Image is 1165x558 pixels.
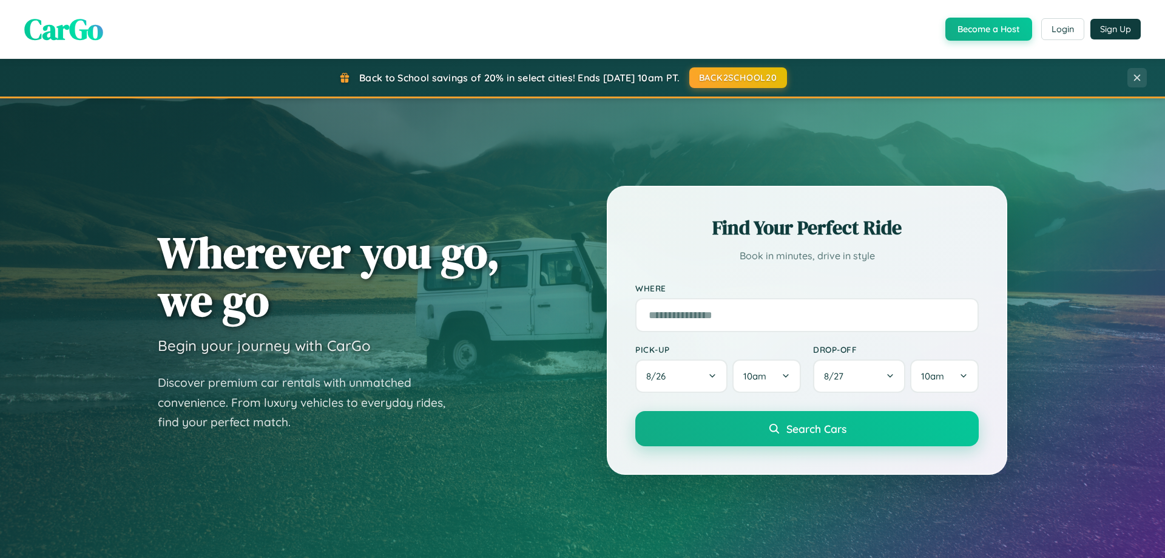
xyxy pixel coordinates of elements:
span: 10am [921,370,944,382]
button: 8/26 [635,359,728,393]
label: Drop-off [813,344,979,355]
span: 8 / 26 [646,370,672,382]
button: Login [1041,18,1084,40]
span: CarGo [24,9,103,49]
button: 10am [732,359,801,393]
button: 8/27 [813,359,905,393]
button: BACK2SCHOOL20 [689,67,787,88]
label: Pick-up [635,344,801,355]
span: 8 / 27 [824,370,849,382]
h3: Begin your journey with CarGo [158,336,371,355]
label: Where [635,283,979,293]
h2: Find Your Perfect Ride [635,214,979,241]
p: Book in minutes, drive in style [635,247,979,265]
span: Search Cars [786,422,846,435]
button: Search Cars [635,411,979,446]
h1: Wherever you go, we go [158,228,500,324]
span: Back to School savings of 20% in select cities! Ends [DATE] 10am PT. [359,72,680,84]
button: 10am [910,359,979,393]
button: Become a Host [945,18,1032,41]
button: Sign Up [1090,19,1141,39]
span: 10am [743,370,766,382]
p: Discover premium car rentals with unmatched convenience. From luxury vehicles to everyday rides, ... [158,373,461,432]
